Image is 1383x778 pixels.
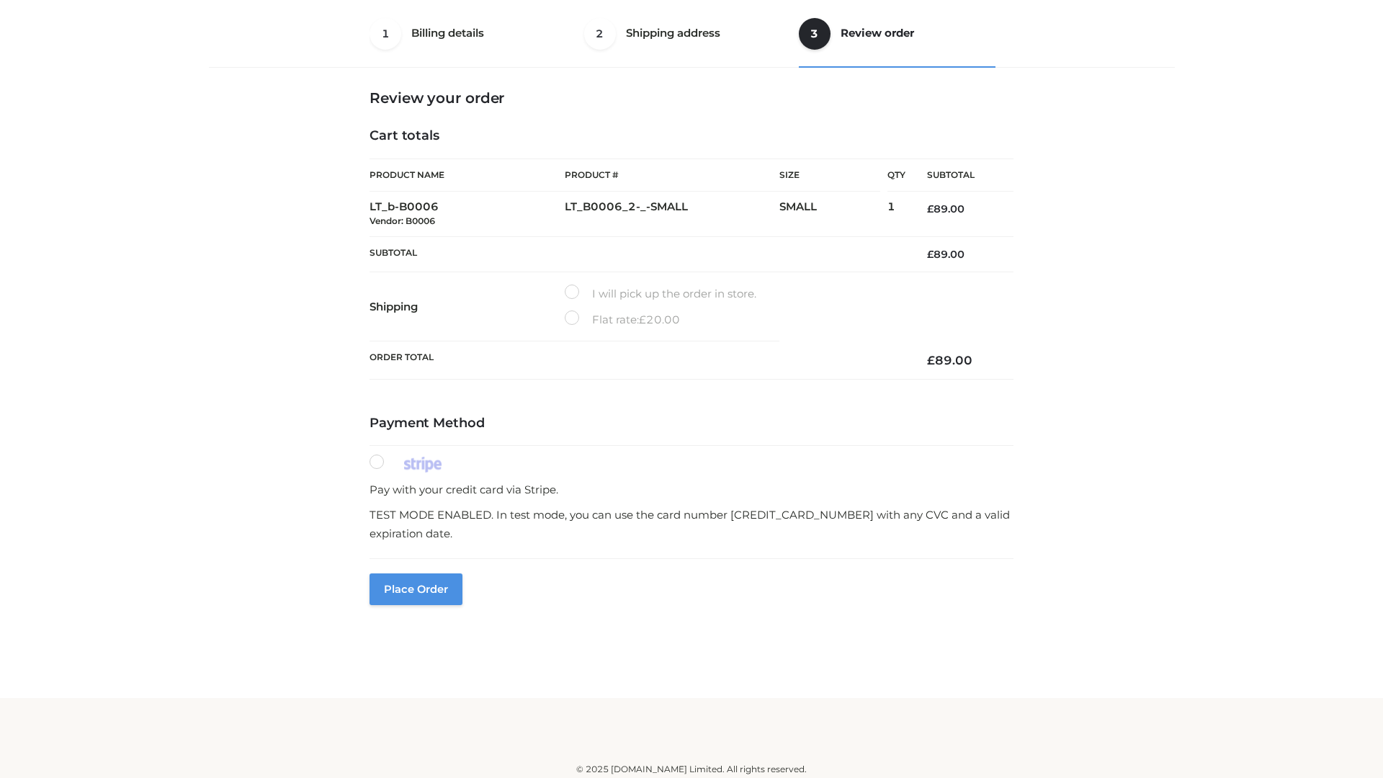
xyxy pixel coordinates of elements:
div: © 2025 [DOMAIN_NAME] Limited. All rights reserved. [214,762,1169,777]
bdi: 20.00 [639,313,680,326]
bdi: 89.00 [927,202,964,215]
td: LT_b-B0006 [370,192,565,237]
bdi: 89.00 [927,248,964,261]
h4: Cart totals [370,128,1013,144]
th: Order Total [370,341,905,380]
th: Subtotal [370,236,905,272]
td: LT_B0006_2-_-SMALL [565,192,779,237]
span: £ [639,313,646,326]
th: Qty [887,158,905,192]
h4: Payment Method [370,416,1013,432]
td: SMALL [779,192,887,237]
label: I will pick up the order in store. [565,285,756,303]
p: Pay with your credit card via Stripe. [370,480,1013,499]
label: Flat rate: [565,310,680,329]
span: £ [927,248,934,261]
th: Product # [565,158,779,192]
p: TEST MODE ENABLED. In test mode, you can use the card number [CREDIT_CARD_NUMBER] with any CVC an... [370,506,1013,542]
th: Shipping [370,272,565,341]
th: Subtotal [905,159,1013,192]
span: £ [927,202,934,215]
button: Place order [370,573,462,605]
span: £ [927,353,935,367]
bdi: 89.00 [927,353,972,367]
td: 1 [887,192,905,237]
th: Product Name [370,158,565,192]
th: Size [779,159,880,192]
h3: Review your order [370,89,1013,107]
small: Vendor: B0006 [370,215,435,226]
